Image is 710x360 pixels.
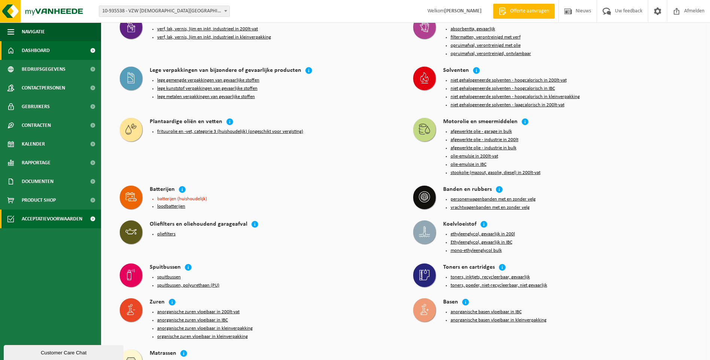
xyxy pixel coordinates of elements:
[99,6,230,17] span: 10-935538 - VZW PRIESTER DAENS COLLEGE - AALST
[451,129,512,135] button: afgewerkte olie - garage in bulk
[150,186,175,194] h4: Batterijen
[157,317,228,323] button: anorganische zuren vloeibaar in IBC
[22,135,45,153] span: Kalender
[451,317,546,323] button: anorganische basen vloeibaar in kleinverpakking
[22,116,51,135] span: Contracten
[508,7,551,15] span: Offerte aanvragen
[22,79,65,97] span: Contactpersonen
[451,51,531,57] button: opruimafval, verontreinigd, ontvlambaar
[99,6,229,16] span: 10-935538 - VZW PRIESTER DAENS COLLEGE - AALST
[451,26,495,32] button: absorbentia, gevaarlijk
[451,43,521,49] button: opruimafval, verontreinigd met olie
[157,34,271,40] button: verf, lak, vernis, lijm en inkt, industrieel in kleinverpakking
[150,263,181,272] h4: Spuitbussen
[451,274,530,280] button: toners, inktjets, recycleerbaar, gevaarlijk
[150,220,247,229] h4: Oliefilters en oliehoudend garageafval
[157,283,219,289] button: spuitbussen, polyurethaan (PU)
[150,298,165,307] h4: Zuren
[157,231,176,237] button: oliefilters
[451,77,567,83] button: niet gehalogeneerde solventen - hoogcalorisch in 200lt-vat
[451,153,498,159] button: olie-emulsie in 200lt-vat
[22,172,54,191] span: Documenten
[150,118,222,126] h4: Plantaardige oliën en vetten
[443,220,476,229] h4: Koelvloeistof
[493,4,555,19] a: Offerte aanvragen
[22,41,50,60] span: Dashboard
[443,298,458,307] h4: Basen
[4,344,125,360] iframe: chat widget
[451,248,502,254] button: mono-ethyleenglycol bulk
[157,129,303,135] button: frituurolie en -vet, categorie 3 (huishoudelijk) (ongeschikt voor vergisting)
[157,334,248,340] button: organische zuren vloeibaar in kleinverpakking
[451,170,540,176] button: stookolie (mazout, gasolie, diesel) in 200lt-vat
[451,283,547,289] button: toners, poeder, niet-recycleerbaar, niet gevaarlijk
[443,263,495,272] h4: Toners en cartridges
[157,196,398,201] li: batterijen (huishoudelijk)
[451,34,521,40] button: filtermatten, verontreinigd met verf
[443,67,469,75] h4: Solventen
[451,240,512,245] button: Ethyleenglycol, gevaarlijk in IBC
[150,67,301,75] h4: Lege verpakkingen van bijzondere of gevaarlijke producten
[22,210,82,228] span: Acceptatievoorwaarden
[451,309,522,315] button: anorganische basen vloeibaar in IBC
[157,204,185,210] button: loodbatterijen
[443,118,518,126] h4: Motorolie en smeermiddelen
[22,22,45,41] span: Navigatie
[157,94,255,100] button: lege metalen verpakkingen van gevaarlijke stoffen
[22,153,51,172] span: Rapportage
[157,86,258,92] button: lege kunststof verpakkingen van gevaarlijke stoffen
[157,274,181,280] button: spuitbussen
[444,8,482,14] strong: [PERSON_NAME]
[157,309,240,315] button: anorganische zuren vloeibaar in 200lt-vat
[451,145,516,151] button: afgewerkte olie - industrie in bulk
[22,97,50,116] span: Gebruikers
[451,196,536,202] button: personenwagenbanden met en zonder velg
[451,137,518,143] button: afgewerkte olie - industrie in 200lt
[150,350,176,358] h4: Matrassen
[451,86,555,92] button: niet gehalogeneerde solventen - hoogcalorisch in IBC
[157,26,258,32] button: verf, lak, vernis, lijm en inkt, industrieel in 200lt-vat
[157,77,259,83] button: lege gemengde verpakkingen van gevaarlijke stoffen
[22,60,65,79] span: Bedrijfsgegevens
[22,191,56,210] span: Product Shop
[451,94,580,100] button: niet gehalogeneerde solventen - hoogcalorisch in kleinverpakking
[451,205,530,211] button: vrachtwagenbanden met en zonder velg
[451,102,564,108] button: niet gehalogeneerde solventen - laagcalorisch in 200lt-vat
[443,186,492,194] h4: Banden en rubbers
[451,162,487,168] button: olie-emulsie in IBC
[451,231,515,237] button: ethyleenglycol, gevaarlijk in 200l
[157,326,253,332] button: anorganische zuren vloeibaar in kleinverpakking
